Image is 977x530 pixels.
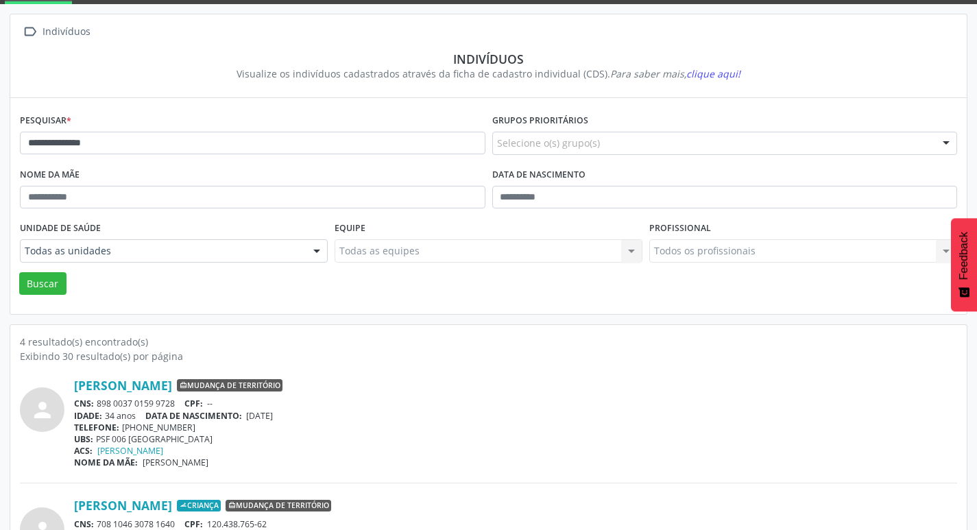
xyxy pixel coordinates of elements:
[492,165,586,186] label: Data de nascimento
[610,67,740,80] i: Para saber mais,
[649,218,711,239] label: Profissional
[74,498,172,513] a: [PERSON_NAME]
[74,378,172,393] a: [PERSON_NAME]
[20,349,957,363] div: Exibindo 30 resultado(s) por página
[20,22,93,42] a:  Indivíduos
[20,110,71,132] label: Pesquisar
[184,518,203,530] span: CPF:
[492,110,588,132] label: Grupos prioritários
[40,22,93,42] div: Indivíduos
[177,500,221,512] span: Criança
[74,398,957,409] div: 898 0037 0159 9728
[74,398,94,409] span: CNS:
[74,457,138,468] span: NOME DA MÃE:
[20,335,957,349] div: 4 resultado(s) encontrado(s)
[184,398,203,409] span: CPF:
[207,518,267,530] span: 120.438.765-62
[686,67,740,80] span: clique aqui!
[74,410,102,422] span: IDADE:
[97,445,163,457] a: [PERSON_NAME]
[951,218,977,311] button: Feedback - Mostrar pesquisa
[246,410,273,422] span: [DATE]
[74,445,93,457] span: ACS:
[226,500,331,512] span: Mudança de território
[19,272,67,296] button: Buscar
[74,422,119,433] span: TELEFONE:
[29,67,948,81] div: Visualize os indivíduos cadastrados através da ficha de cadastro individual (CDS).
[74,433,93,445] span: UBS:
[25,244,300,258] span: Todas as unidades
[30,398,55,422] i: person
[74,410,957,422] div: 34 anos
[958,232,970,280] span: Feedback
[74,422,957,433] div: [PHONE_NUMBER]
[207,398,213,409] span: --
[29,51,948,67] div: Indivíduos
[20,218,101,239] label: Unidade de saúde
[20,22,40,42] i: 
[74,518,957,530] div: 708 1046 3078 1640
[497,136,600,150] span: Selecione o(s) grupo(s)
[74,433,957,445] div: PSF 006 [GEOGRAPHIC_DATA]
[145,410,242,422] span: DATA DE NASCIMENTO:
[74,518,94,530] span: CNS:
[143,457,208,468] span: [PERSON_NAME]
[335,218,365,239] label: Equipe
[20,165,80,186] label: Nome da mãe
[177,379,282,392] span: Mudança de território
